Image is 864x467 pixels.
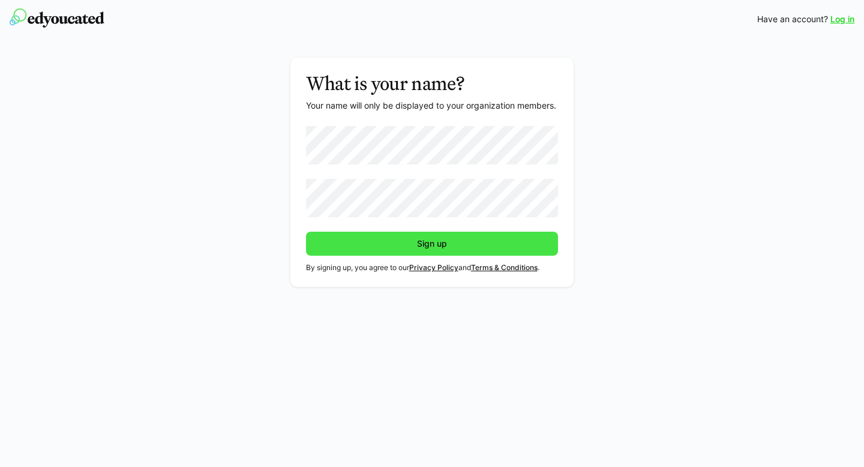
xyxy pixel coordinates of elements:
a: Privacy Policy [409,263,458,272]
h3: What is your name? [306,72,559,95]
img: edyoucated [10,8,104,28]
span: Have an account? [757,13,828,25]
a: Log in [830,13,854,25]
a: Terms & Conditions [471,263,538,272]
span: Sign up [415,238,449,250]
p: By signing up, you agree to our and . [306,263,559,273]
p: Your name will only be displayed to your organization members. [306,100,559,112]
button: Sign up [306,232,559,256]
